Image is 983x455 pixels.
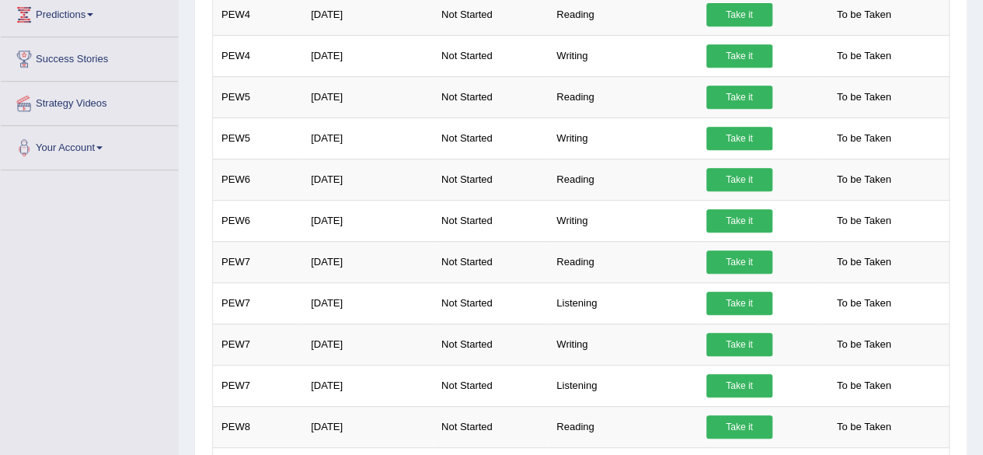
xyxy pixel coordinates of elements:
td: Writing [548,117,698,159]
td: Reading [548,159,698,200]
td: PEW5 [213,76,303,117]
td: Reading [548,76,698,117]
td: [DATE] [302,35,433,76]
td: PEW7 [213,324,303,365]
td: Not Started [433,241,548,282]
td: PEW7 [213,241,303,282]
a: Take it [706,86,772,109]
span: To be Taken [829,250,899,274]
a: Strategy Videos [1,82,178,121]
a: Take it [706,292,772,315]
td: PEW4 [213,35,303,76]
a: Take it [706,44,772,68]
td: Not Started [433,365,548,406]
td: PEW6 [213,200,303,241]
a: Take it [706,250,772,274]
td: Not Started [433,159,548,200]
td: Not Started [433,282,548,324]
td: Reading [548,241,698,282]
span: To be Taken [829,374,899,397]
span: To be Taken [829,292,899,315]
a: Take it [706,333,772,356]
td: [DATE] [302,282,433,324]
td: Writing [548,324,698,365]
a: Success Stories [1,37,178,76]
a: Your Account [1,126,178,165]
td: [DATE] [302,200,433,241]
td: [DATE] [302,365,433,406]
span: To be Taken [829,168,899,191]
td: Not Started [433,406,548,447]
td: PEW6 [213,159,303,200]
td: Not Started [433,35,548,76]
span: To be Taken [829,209,899,233]
a: Take it [706,127,772,150]
td: PEW8 [213,406,303,447]
a: Take it [706,209,772,233]
td: Reading [548,406,698,447]
td: [DATE] [302,159,433,200]
td: Listening [548,282,698,324]
td: Not Started [433,117,548,159]
span: To be Taken [829,127,899,150]
span: To be Taken [829,44,899,68]
td: [DATE] [302,406,433,447]
span: To be Taken [829,415,899,439]
td: PEW7 [213,282,303,324]
td: Not Started [433,200,548,241]
a: Take it [706,415,772,439]
td: [DATE] [302,324,433,365]
a: Take it [706,168,772,191]
td: [DATE] [302,117,433,159]
td: Not Started [433,76,548,117]
span: To be Taken [829,86,899,109]
td: PEW5 [213,117,303,159]
a: Take it [706,374,772,397]
span: To be Taken [829,3,899,26]
a: Take it [706,3,772,26]
td: Writing [548,35,698,76]
td: Not Started [433,324,548,365]
td: Writing [548,200,698,241]
td: Listening [548,365,698,406]
span: To be Taken [829,333,899,356]
td: PEW7 [213,365,303,406]
td: [DATE] [302,76,433,117]
td: [DATE] [302,241,433,282]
